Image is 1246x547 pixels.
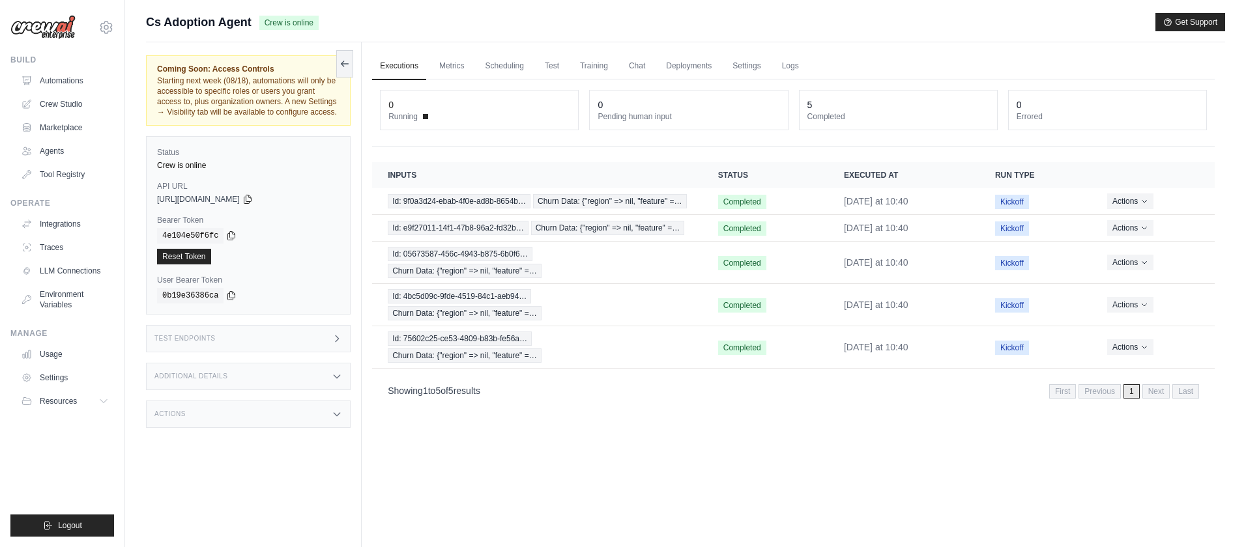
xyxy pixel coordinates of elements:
span: 5 [435,386,441,396]
span: Previous [1079,384,1121,399]
h3: Test Endpoints [154,335,216,343]
time: August 11, 2025 at 10:40 PDT [844,300,908,310]
span: Completed [718,298,766,313]
span: Churn Data: {"region" => nil, "feature" =… [531,221,685,235]
label: Status [157,147,340,158]
time: August 11, 2025 at 10:40 PDT [844,257,908,268]
span: Starting next week (08/18), automations will only be accessible to specific roles or users you gr... [157,76,337,117]
span: Kickoff [995,256,1029,270]
a: Deployments [658,53,719,80]
a: Metrics [431,53,472,80]
div: Operate [10,198,114,208]
span: Churn Data: {"region" => nil, "feature" =… [388,264,542,278]
span: Id: 9f0a3d24-ebab-4f0e-ad8b-8654b… [388,194,530,208]
div: Build [10,55,114,65]
code: 0b19e36386ca [157,288,224,303]
span: Completed [718,221,766,236]
span: Cs Adoption Agent [146,13,252,31]
nav: Pagination [372,374,1215,407]
label: API URL [157,181,340,191]
a: View execution details for Id [388,194,687,208]
a: Settings [16,367,114,388]
th: Run Type [979,162,1092,188]
span: Churn Data: {"region" => nil, "feature" =… [388,348,542,363]
span: Completed [718,341,766,355]
h3: Actions [154,410,186,418]
code: 4e104e50f6fc [157,228,224,244]
div: Manage [10,328,114,339]
span: Logout [58,520,82,531]
span: Completed [718,256,766,270]
button: Actions for execution [1107,255,1153,270]
iframe: Chat Widget [1181,484,1246,547]
label: User Bearer Token [157,275,340,285]
a: View execution details for Id [388,331,687,363]
span: Churn Data: {"region" => nil, "feature" =… [388,306,542,320]
a: View execution details for Id [388,289,687,320]
time: August 11, 2025 at 10:40 PDT [844,223,908,233]
th: Inputs [372,162,703,188]
button: Logout [10,514,114,537]
a: Reset Token [157,249,211,264]
a: Environment Variables [16,284,114,315]
a: Usage [16,344,114,365]
time: August 11, 2025 at 10:40 PDT [844,342,908,352]
button: Get Support [1155,13,1225,31]
span: Id: 4bc5d09c-9fde-4519-84c1-aeb94… [388,289,531,303]
div: 0 [598,98,603,111]
a: Chat [621,53,653,80]
span: [URL][DOMAIN_NAME] [157,194,240,204]
a: Training [572,53,616,80]
img: Logo [10,15,76,40]
a: View execution details for Id [388,221,687,235]
span: Kickoff [995,195,1029,209]
span: Churn Data: {"region" => nil, "feature" =… [533,194,687,208]
a: Traces [16,237,114,258]
dt: Pending human input [598,111,779,122]
a: Agents [16,141,114,161]
a: Scheduling [478,53,532,80]
a: Automations [16,70,114,91]
a: View execution details for Id [388,247,687,278]
button: Actions for execution [1107,193,1153,209]
a: Executions [372,53,426,80]
a: Marketplace [16,117,114,138]
a: Crew Studio [16,94,114,115]
div: 5 [807,98,813,111]
a: Test [537,53,567,80]
dt: Errored [1017,111,1198,122]
a: Logs [774,53,807,80]
span: Last [1172,384,1199,399]
div: 0 [1017,98,1022,111]
button: Resources [16,391,114,412]
span: First [1049,384,1076,399]
span: 1 [423,386,428,396]
p: Showing to of results [388,384,480,397]
button: Actions for execution [1107,297,1153,313]
span: 5 [448,386,454,396]
span: Kickoff [995,341,1029,355]
dt: Completed [807,111,989,122]
span: Kickoff [995,298,1029,313]
th: Status [703,162,828,188]
th: Executed at [828,162,979,188]
span: Running [388,111,418,122]
span: Kickoff [995,221,1029,236]
span: Id: 75602c25-ce53-4809-b83b-fe56a… [388,331,532,346]
span: Id: 05673587-456c-4943-b875-6b0f6… [388,247,532,261]
a: Settings [725,53,768,80]
div: Crew is online [157,160,340,171]
a: Integrations [16,214,114,234]
h3: Additional Details [154,372,227,380]
span: Coming Soon: Access Controls [157,64,340,74]
span: 1 [1123,384,1140,399]
a: LLM Connections [16,260,114,281]
button: Actions for execution [1107,220,1153,236]
span: Resources [40,396,77,406]
section: Crew executions table [372,162,1215,407]
span: Next [1142,384,1170,399]
label: Bearer Token [157,215,340,225]
span: Crew is online [259,16,319,30]
nav: Pagination [1049,384,1199,399]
